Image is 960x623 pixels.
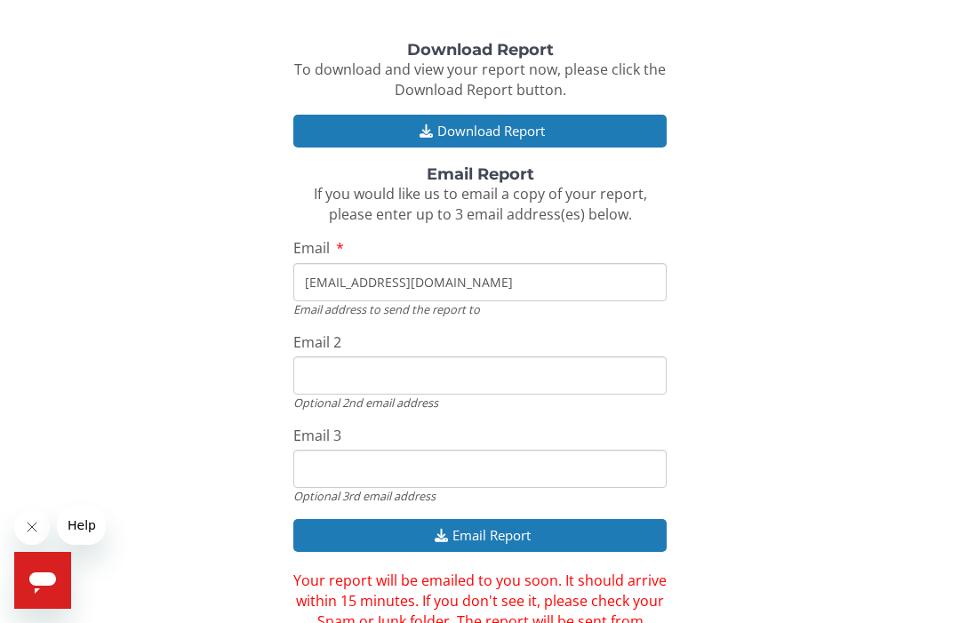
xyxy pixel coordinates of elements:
iframe: Button to launch messaging window [14,552,71,609]
span: To download and view your report now, please click the Download Report button. [294,60,666,100]
strong: Email Report [427,164,534,184]
iframe: Close message [14,509,50,545]
button: Download Report [293,115,667,148]
span: Email 3 [293,426,341,445]
iframe: Message from company [57,506,106,545]
div: Optional 3rd email address [293,488,667,504]
div: Optional 2nd email address [293,395,667,411]
div: Email address to send the report to [293,301,667,317]
span: If you would like us to email a copy of your report, please enter up to 3 email address(es) below. [314,184,647,224]
button: Email Report [293,519,667,552]
span: Email 2 [293,332,341,352]
strong: Download Report [407,40,554,60]
span: Email [293,238,330,258]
